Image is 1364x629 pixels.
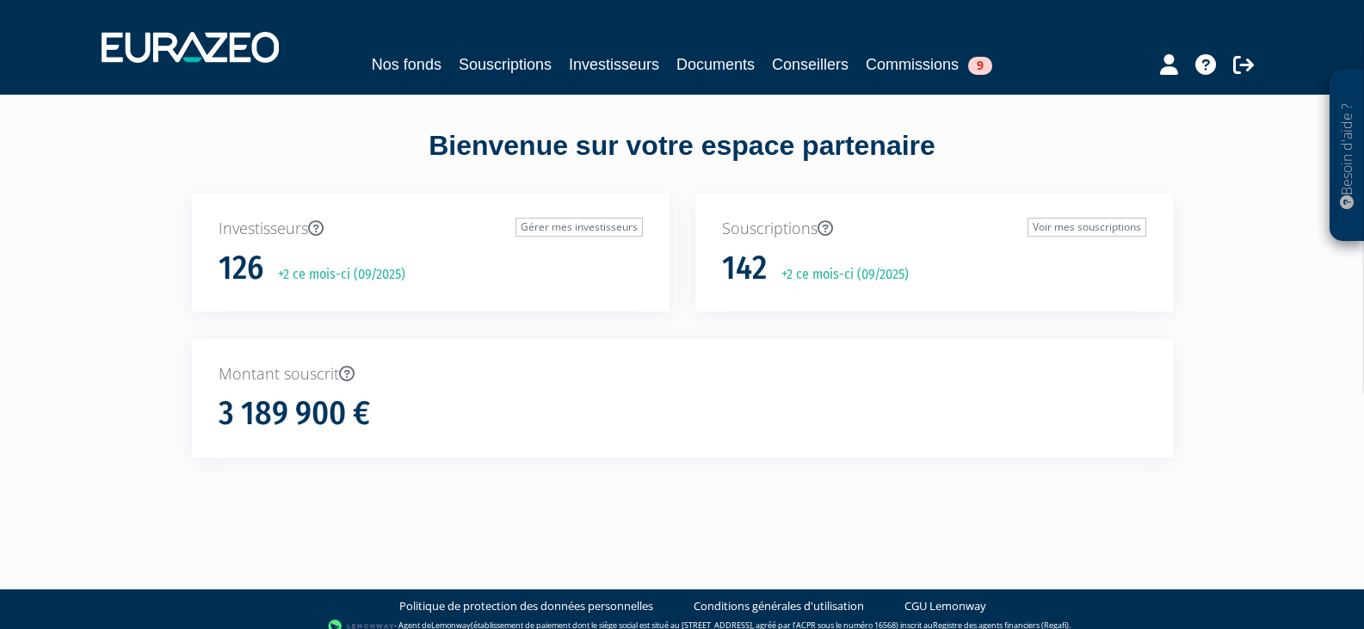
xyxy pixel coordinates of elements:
p: Souscriptions [722,218,1146,240]
a: Souscriptions [459,52,552,77]
a: Voir mes souscriptions [1028,218,1146,237]
h1: 126 [219,250,263,287]
h1: 142 [722,250,767,287]
a: Conseillers [772,52,849,77]
a: Nos fonds [372,52,441,77]
a: CGU Lemonway [904,598,986,614]
a: Commissions9 [866,52,992,77]
p: +2 ce mois-ci (09/2025) [769,265,909,285]
a: Conditions générales d'utilisation [694,598,864,614]
h1: 3 189 900 € [219,396,370,432]
a: Politique de protection des données personnelles [399,598,653,614]
a: Gérer mes investisseurs [515,218,643,237]
p: Investisseurs [219,218,643,240]
p: Montant souscrit [219,363,1146,385]
p: +2 ce mois-ci (09/2025) [266,265,405,285]
div: Bienvenue sur votre espace partenaire [179,126,1186,194]
img: 1732889491-logotype_eurazeo_blanc_rvb.png [102,32,279,63]
p: Besoin d'aide ? [1337,78,1357,233]
a: Investisseurs [569,52,659,77]
a: Documents [676,52,755,77]
span: 9 [968,57,992,75]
